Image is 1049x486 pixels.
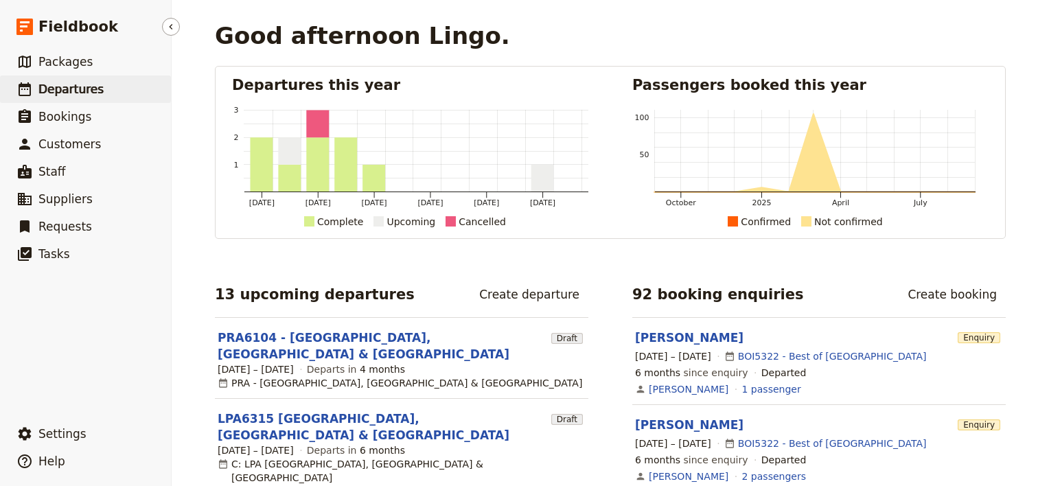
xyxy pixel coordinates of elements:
[215,284,415,305] h2: 13 upcoming departures
[635,331,743,345] a: [PERSON_NAME]
[306,198,331,207] tspan: [DATE]
[913,198,927,207] tspan: July
[899,283,1006,306] a: Create booking
[38,247,70,261] span: Tasks
[635,418,743,432] a: [PERSON_NAME]
[218,362,294,376] span: [DATE] – [DATE]
[635,454,680,465] span: 6 months
[360,364,405,375] span: 4 months
[38,165,66,178] span: Staff
[234,161,239,170] tspan: 1
[232,75,588,95] h2: Departures this year
[38,454,65,468] span: Help
[38,220,92,233] span: Requests
[742,470,806,483] a: View the passengers for this booking
[417,198,443,207] tspan: [DATE]
[215,22,510,49] h1: Good afternoon Lingo.
[249,198,275,207] tspan: [DATE]
[635,113,649,122] tspan: 100
[307,443,405,457] span: Departs in
[738,349,927,363] a: BOI5322 - Best of [GEOGRAPHIC_DATA]
[832,198,849,207] tspan: April
[632,284,804,305] h2: 92 booking enquiries
[234,106,239,115] tspan: 3
[761,366,807,380] div: Departed
[307,362,405,376] span: Departs in
[38,16,118,37] span: Fieldbook
[38,192,93,206] span: Suppliers
[38,110,91,124] span: Bookings
[551,414,583,425] span: Draft
[362,198,387,207] tspan: [DATE]
[474,198,499,207] tspan: [DATE]
[738,437,927,450] a: BOI5322 - Best of [GEOGRAPHIC_DATA]
[666,198,696,207] tspan: October
[761,453,807,467] div: Departed
[387,213,435,230] div: Upcoming
[958,332,1000,343] span: Enquiry
[649,470,728,483] a: [PERSON_NAME]
[218,443,294,457] span: [DATE] – [DATE]
[632,75,989,95] h2: Passengers booked this year
[218,457,586,485] div: C: LPA [GEOGRAPHIC_DATA], [GEOGRAPHIC_DATA] & [GEOGRAPHIC_DATA]
[38,137,101,151] span: Customers
[38,427,87,441] span: Settings
[635,453,748,467] span: since enquiry
[470,283,588,306] a: Create departure
[459,213,506,230] div: Cancelled
[234,133,239,142] tspan: 2
[635,367,680,378] span: 6 months
[635,366,748,380] span: since enquiry
[530,198,555,207] tspan: [DATE]
[317,213,363,230] div: Complete
[551,333,583,344] span: Draft
[218,329,546,362] a: PRA6104 - [GEOGRAPHIC_DATA], [GEOGRAPHIC_DATA] & [GEOGRAPHIC_DATA]
[218,376,582,390] div: PRA - [GEOGRAPHIC_DATA], [GEOGRAPHIC_DATA] & [GEOGRAPHIC_DATA]
[741,213,791,230] div: Confirmed
[814,213,883,230] div: Not confirmed
[218,410,546,443] a: LPA6315 [GEOGRAPHIC_DATA], [GEOGRAPHIC_DATA] & [GEOGRAPHIC_DATA]
[639,150,649,159] tspan: 50
[38,55,93,69] span: Packages
[360,445,405,456] span: 6 months
[38,82,104,96] span: Departures
[162,18,180,36] button: Hide menu
[742,382,801,396] a: View the passengers for this booking
[649,382,728,396] a: [PERSON_NAME]
[635,437,711,450] span: [DATE] – [DATE]
[635,349,711,363] span: [DATE] – [DATE]
[958,419,1000,430] span: Enquiry
[752,198,771,207] tspan: 2025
